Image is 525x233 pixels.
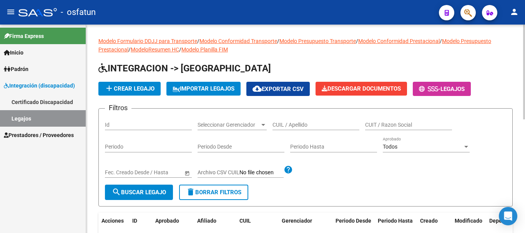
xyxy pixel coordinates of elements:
[316,82,407,96] button: Descargar Documentos
[510,7,519,17] mat-icon: person
[239,169,284,176] input: Archivo CSV CUIL
[186,187,195,197] mat-icon: delete
[253,86,304,93] span: Exportar CSV
[282,218,312,224] span: Gerenciador
[284,165,293,174] mat-icon: help
[181,46,228,53] a: Modelo Planilla FIM
[4,131,74,139] span: Prestadores / Proveedores
[378,218,413,224] span: Periodo Hasta
[489,218,522,224] span: Dependencia
[131,46,179,53] a: ModeloResumen HC
[140,169,177,176] input: Fecha fin
[166,82,241,96] button: IMPORTAR LEGAJOS
[105,84,114,93] mat-icon: add
[4,81,75,90] span: Integración (discapacidad)
[61,4,96,21] span: - osfatun
[455,218,482,224] span: Modificado
[246,82,310,96] button: Exportar CSV
[186,189,241,196] span: Borrar Filtros
[198,169,239,175] span: Archivo CSV CUIL
[183,169,191,177] button: Open calendar
[98,82,161,96] button: Crear Legajo
[173,85,234,92] span: IMPORTAR LEGAJOS
[105,102,131,113] h3: Filtros
[105,85,155,92] span: Crear Legajo
[358,38,440,44] a: Modelo Conformidad Prestacional
[198,122,260,128] span: Seleccionar Gerenciador
[499,207,517,225] div: Open Intercom Messenger
[132,218,137,224] span: ID
[413,82,471,96] button: -Legajos
[105,185,173,200] button: Buscar Legajo
[322,85,401,92] span: Descargar Documentos
[440,86,465,93] span: Legajos
[239,218,251,224] span: CUIL
[179,185,248,200] button: Borrar Filtros
[4,65,28,73] span: Padrón
[98,38,197,44] a: Modelo Formulario DDJJ para Transporte
[155,218,179,224] span: Aprobado
[420,218,438,224] span: Creado
[98,63,271,74] span: INTEGRACION -> [GEOGRAPHIC_DATA]
[199,38,277,44] a: Modelo Conformidad Transporte
[112,189,166,196] span: Buscar Legajo
[4,48,23,57] span: Inicio
[383,144,397,150] span: Todos
[105,169,133,176] input: Fecha inicio
[253,84,262,93] mat-icon: cloud_download
[6,7,15,17] mat-icon: menu
[4,32,44,40] span: Firma Express
[279,38,356,44] a: Modelo Presupuesto Transporte
[197,218,216,224] span: Afiliado
[336,218,371,224] span: Periodo Desde
[112,187,121,197] mat-icon: search
[419,86,440,93] span: -
[101,218,124,224] span: Acciones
